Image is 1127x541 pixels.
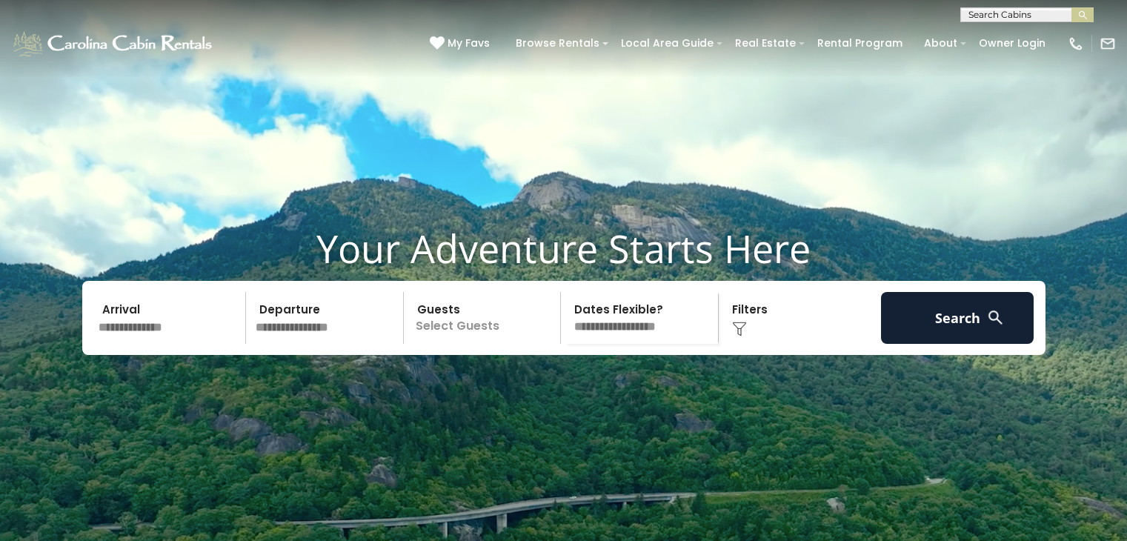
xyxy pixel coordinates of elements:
[508,32,607,55] a: Browse Rentals
[11,29,216,59] img: White-1-1-2.png
[1100,36,1116,52] img: mail-regular-white.png
[408,292,561,344] p: Select Guests
[1068,36,1084,52] img: phone-regular-white.png
[732,322,747,336] img: filter--v1.png
[614,32,721,55] a: Local Area Guide
[728,32,803,55] a: Real Estate
[810,32,910,55] a: Rental Program
[986,308,1005,327] img: search-regular-white.png
[881,292,1034,344] button: Search
[11,225,1116,271] h1: Your Adventure Starts Here
[448,36,490,51] span: My Favs
[971,32,1053,55] a: Owner Login
[917,32,965,55] a: About
[430,36,493,52] a: My Favs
